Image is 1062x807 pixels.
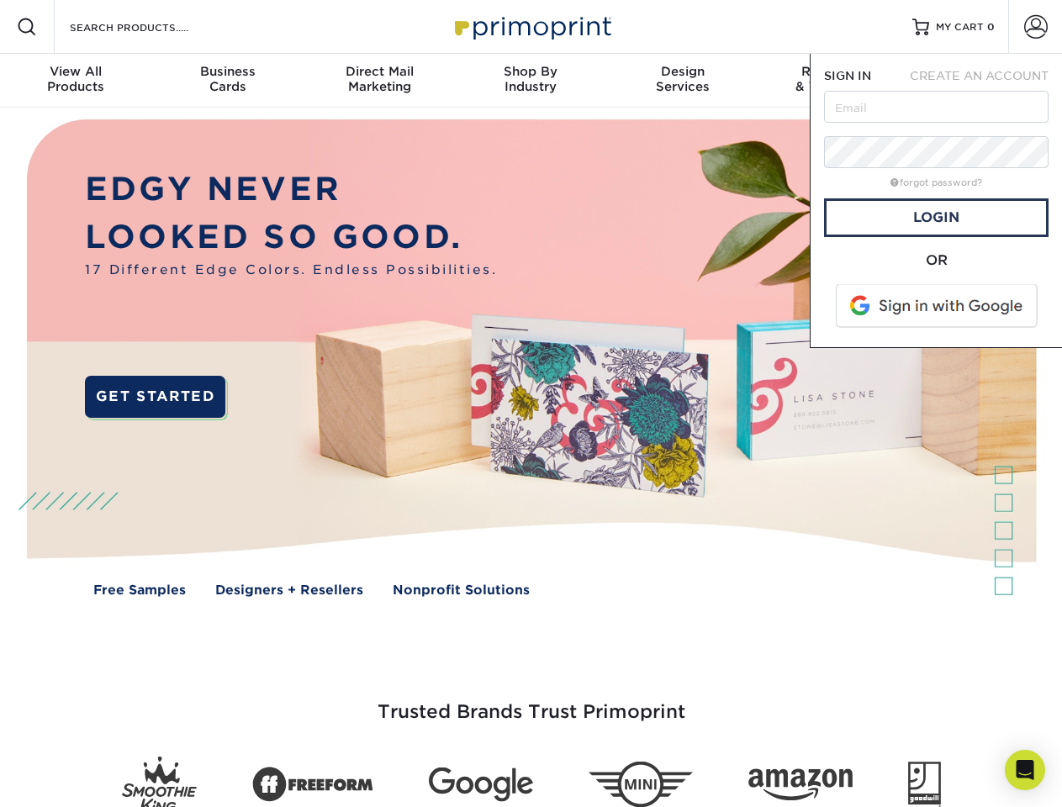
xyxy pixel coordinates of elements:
div: & Templates [758,64,910,94]
span: Shop By [455,64,606,79]
iframe: Google Customer Reviews [4,756,143,801]
span: Direct Mail [304,64,455,79]
a: Designers + Resellers [215,581,363,600]
h3: Trusted Brands Trust Primoprint [40,661,1023,743]
a: Direct MailMarketing [304,54,455,108]
p: LOOKED SO GOOD. [85,214,497,261]
div: Cards [151,64,303,94]
input: SEARCH PRODUCTS..... [68,17,232,37]
div: Services [607,64,758,94]
a: DesignServices [607,54,758,108]
img: Amazon [748,769,853,801]
a: Nonprofit Solutions [393,581,530,600]
img: Google [429,767,533,802]
a: BusinessCards [151,54,303,108]
img: Goodwill [908,762,941,807]
span: CREATE AN ACCOUNT [910,69,1049,82]
a: Free Samples [93,581,186,600]
span: 0 [987,21,995,33]
div: Open Intercom Messenger [1005,750,1045,790]
img: Primoprint [447,8,616,45]
p: EDGY NEVER [85,166,497,214]
div: Marketing [304,64,455,94]
span: MY CART [936,20,984,34]
div: Industry [455,64,606,94]
span: Resources [758,64,910,79]
div: OR [824,251,1049,271]
span: 17 Different Edge Colors. Endless Possibilities. [85,261,497,280]
span: Design [607,64,758,79]
a: Resources& Templates [758,54,910,108]
a: forgot password? [890,177,982,188]
input: Email [824,91,1049,123]
span: SIGN IN [824,69,871,82]
span: Business [151,64,303,79]
a: Shop ByIndustry [455,54,606,108]
a: Login [824,198,1049,237]
a: GET STARTED [85,376,225,418]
